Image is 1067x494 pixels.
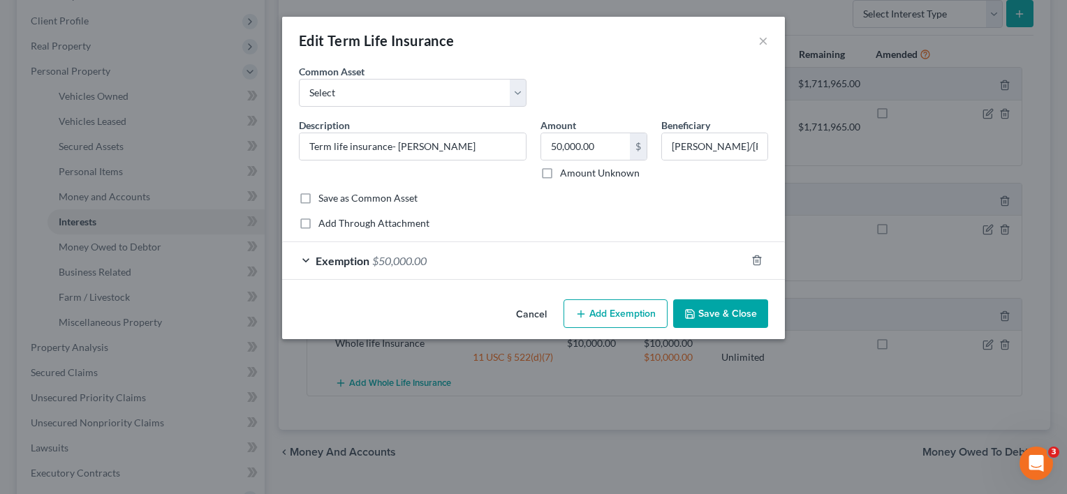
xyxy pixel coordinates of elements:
input: 0.00 [541,133,630,160]
label: Amount Unknown [560,166,640,180]
button: × [758,32,768,49]
div: Edit Term Life Insurance [299,31,455,50]
label: Common Asset [299,64,365,79]
label: Amount [540,118,576,133]
input: -- [662,133,767,160]
span: 3 [1048,447,1059,458]
label: Save as Common Asset [318,191,418,205]
button: Save & Close [673,299,768,329]
div: $ [630,133,647,160]
button: Add Exemption [564,299,668,329]
label: Beneficiary [661,118,710,133]
input: Describe... [300,133,526,160]
label: Add Through Attachment [318,216,429,230]
span: Exemption [316,254,369,267]
span: Description [299,119,350,131]
span: $50,000.00 [372,254,427,267]
iframe: Intercom live chat [1020,447,1053,480]
button: Cancel [505,301,558,329]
